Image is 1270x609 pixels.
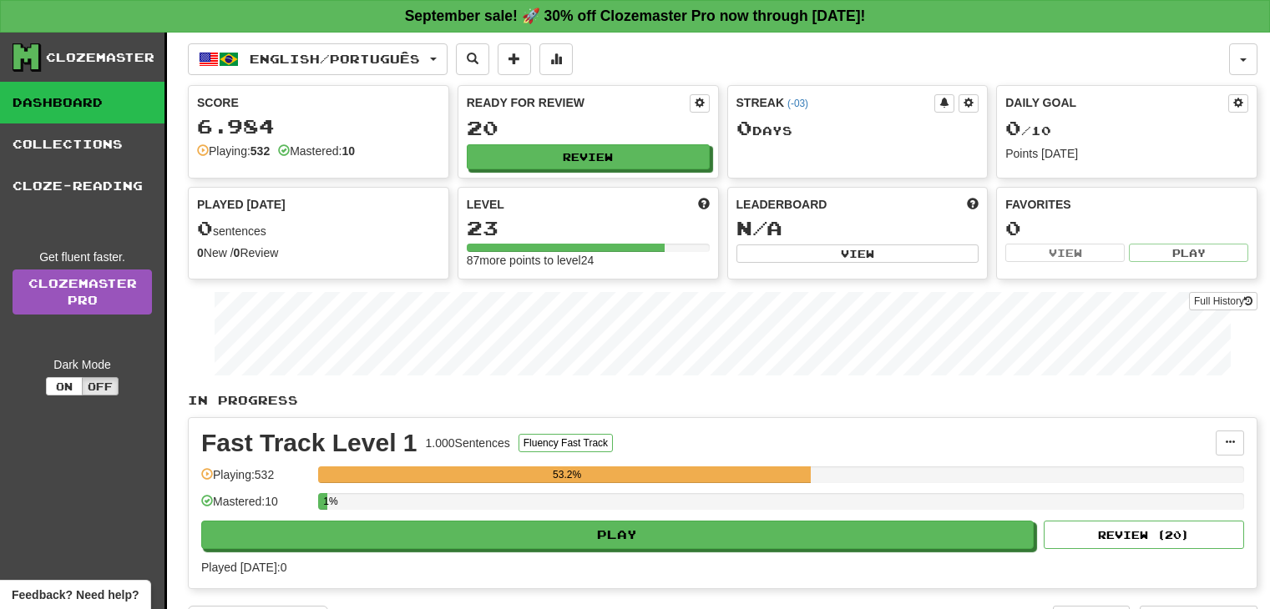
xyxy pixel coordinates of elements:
[201,521,1034,549] button: Play
[46,377,83,395] button: On
[467,196,504,213] span: Level
[967,196,979,213] span: This week in points, UTC
[698,196,710,213] span: Score more points to level up
[188,392,1257,409] p: In Progress
[201,493,310,521] div: Mastered: 10
[1005,116,1021,139] span: 0
[12,586,139,603] span: Open feedback widget
[197,216,213,239] span: 0
[82,377,119,395] button: Off
[201,430,417,455] div: Fast Track Level 1
[467,94,690,111] div: Ready for Review
[1189,292,1257,310] button: Full History
[736,216,782,239] span: N/A
[1005,123,1051,138] span: / 10
[519,434,613,452] button: Fluency Fast Track
[197,244,440,261] div: New / Review
[342,144,355,158] strong: 10
[736,118,979,139] div: Day s
[539,43,573,75] button: More stats
[13,249,152,265] div: Get fluent faster.
[197,116,440,137] div: 6.984
[1005,196,1248,213] div: Favorites
[278,143,355,159] div: Mastered:
[197,143,270,159] div: Playing:
[197,94,440,111] div: Score
[467,218,710,239] div: 23
[467,118,710,138] div: 20
[405,8,866,24] strong: September sale! 🚀 30% off Clozemaster Pro now through [DATE]!
[1005,94,1228,113] div: Daily Goal
[13,269,152,315] a: ClozemasterPro
[1005,145,1248,162] div: Points [DATE]
[197,218,440,239] div: sentences
[736,244,979,263] button: View
[250,52,420,66] span: English / Português
[1005,244,1125,262] button: View
[426,435,510,451] div: 1.000 Sentences
[323,466,811,483] div: 53.2%
[736,116,752,139] span: 0
[197,196,286,213] span: Played [DATE]
[46,49,154,66] div: Clozemaster
[467,252,710,269] div: 87 more points to level 24
[456,43,489,75] button: Search sentences
[787,98,808,109] a: (-03)
[234,246,240,259] strong: 0
[13,356,152,373] div: Dark Mode
[736,196,827,213] span: Leaderboard
[323,493,327,510] div: 1%
[197,246,204,259] strong: 0
[1044,521,1244,549] button: Review (20)
[250,144,270,158] strong: 532
[736,94,935,111] div: Streak
[201,561,286,574] span: Played [DATE]: 0
[467,144,710,169] button: Review
[1005,218,1248,239] div: 0
[1129,244,1248,262] button: Play
[188,43,448,75] button: English/Português
[201,466,310,494] div: Playing: 532
[498,43,531,75] button: Add sentence to collection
